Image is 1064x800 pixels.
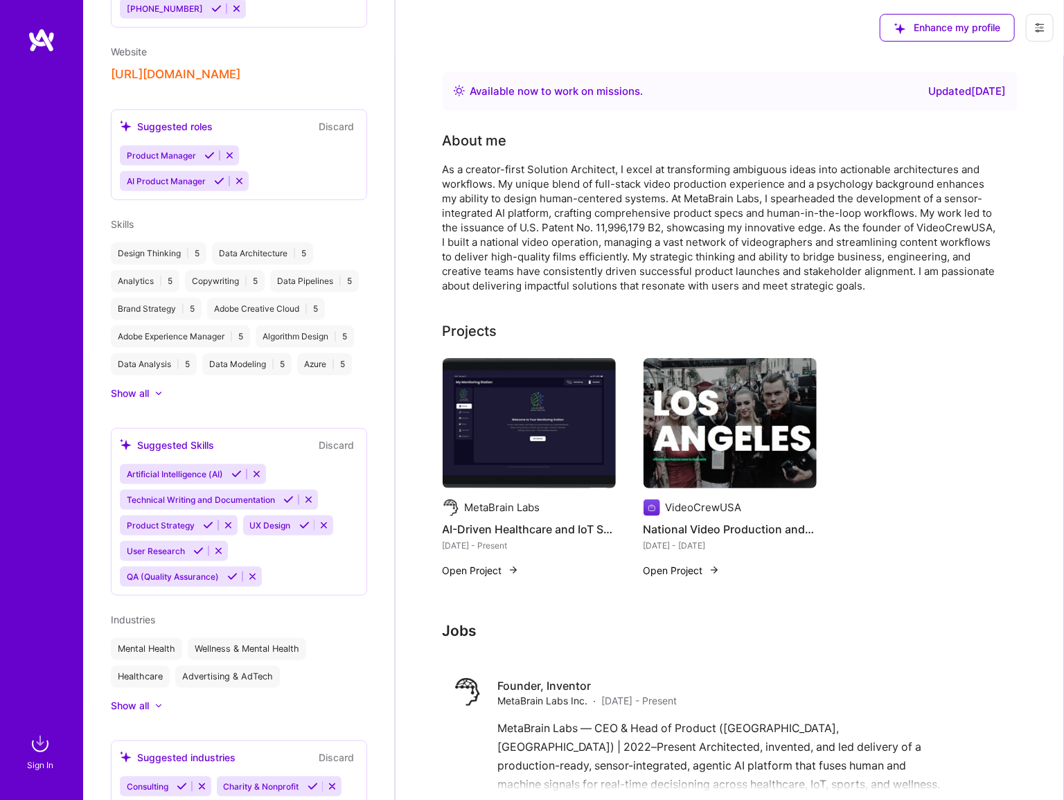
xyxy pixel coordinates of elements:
span: Artificial Intelligence (AI) [127,469,223,479]
div: Advertising & AdTech [175,666,280,688]
img: arrow-right [709,565,720,576]
i: Accept [193,546,204,556]
img: AI-Driven Healthcare and IoT Solutions [443,358,616,488]
h4: Founder, Inventor [498,678,677,693]
i: Accept [177,781,187,792]
img: logo [28,28,55,53]
div: Azure 5 [297,353,352,375]
span: AI Product Manager [127,176,206,186]
div: Mental Health [111,638,182,660]
div: Show all [111,699,149,713]
h3: Jobs [443,622,1018,639]
span: Consulting [127,781,168,792]
span: Charity & Nonprofit [224,781,299,792]
span: | [177,359,179,370]
div: Updated [DATE] [929,83,1007,100]
button: Open Project [443,563,519,578]
span: | [181,303,184,314]
i: Accept [211,3,222,14]
img: Company logo [644,499,660,516]
div: Data Analysis 5 [111,353,197,375]
span: | [272,359,274,370]
div: About me [443,130,507,151]
span: Skills [111,218,134,230]
div: Show all [111,386,149,400]
i: icon SuggestedTeams [120,121,132,132]
div: Copywriting 5 [185,270,265,292]
i: Accept [231,469,242,479]
img: Company logo [454,678,481,706]
div: Suggested Skills [120,438,214,452]
span: MetaBrain Labs Inc. [498,693,588,708]
span: QA (Quality Assurance) [127,571,219,582]
div: Adobe Creative Cloud 5 [207,298,325,320]
i: Reject [213,546,224,556]
span: Product Manager [127,150,196,161]
i: Accept [203,520,213,531]
div: Available now to work on missions . [470,83,644,100]
span: | [293,248,296,259]
div: [DATE] - [DATE] [644,538,817,553]
div: Analytics 5 [111,270,179,292]
div: VideoCrewUSA [666,500,742,515]
span: | [186,248,189,259]
i: Accept [308,781,318,792]
i: Reject [231,3,242,14]
div: Suggested roles [120,119,213,134]
i: Accept [283,495,294,505]
button: Discard [314,118,358,134]
span: User Research [127,546,185,556]
div: Data Modeling 5 [202,353,292,375]
span: Industries [111,614,155,625]
div: Data Architecture 5 [212,242,313,265]
i: icon SuggestedTeams [120,439,132,451]
i: Accept [299,520,310,531]
div: Healthcare [111,666,170,688]
i: Accept [214,176,224,186]
i: Reject [327,781,337,792]
i: Accept [204,150,215,161]
i: Reject [223,520,233,531]
span: Website [111,46,147,57]
i: Reject [303,495,314,505]
div: Wellness & Mental Health [188,638,306,660]
i: Reject [224,150,235,161]
span: | [230,331,233,342]
div: Suggested industries [120,750,236,765]
span: UX Design [250,520,291,531]
div: Sign In [27,758,53,772]
span: | [332,359,335,370]
button: Discard [314,437,358,453]
span: [DATE] - Present [602,693,677,708]
div: MetaBrain Labs [465,500,540,515]
button: Discard [314,749,358,765]
i: Reject [251,469,262,479]
span: | [245,276,247,287]
span: | [334,331,337,342]
h4: National Video Production and Content Workflow [644,520,817,538]
i: icon SuggestedTeams [120,752,132,763]
span: Technical Writing and Documentation [127,495,275,505]
i: Reject [247,571,258,582]
span: · [594,693,596,708]
div: As a creator-first Solution Architect, I excel at transforming ambiguous ideas into actionable ar... [443,162,997,293]
span: | [159,276,162,287]
img: arrow-right [508,565,519,576]
i: Reject [234,176,245,186]
a: sign inSign In [29,730,54,772]
img: National Video Production and Content Workflow [644,358,817,488]
button: [URL][DOMAIN_NAME] [111,67,240,82]
h4: AI-Driven Healthcare and IoT Solutions [443,520,616,538]
div: Design Thinking 5 [111,242,206,265]
div: Brand Strategy 5 [111,298,202,320]
img: Company logo [443,499,459,516]
span: Product Strategy [127,520,195,531]
div: Data Pipelines 5 [270,270,359,292]
span: | [305,303,308,314]
button: Open Project [644,563,720,578]
div: [DATE] - Present [443,538,616,553]
span: [PHONE_NUMBER] [127,3,203,14]
div: Algorithm Design 5 [256,326,354,348]
i: Reject [197,781,207,792]
img: Availability [454,85,465,96]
